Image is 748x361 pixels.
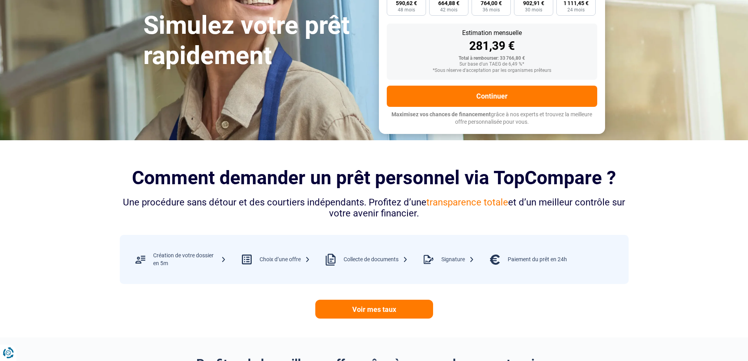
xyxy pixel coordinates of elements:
[563,0,589,6] span: 1 111,45 €
[426,197,508,208] span: transparence totale
[396,0,417,6] span: 590,62 €
[344,256,408,264] div: Collecte de documents
[523,0,544,6] span: 902,91 €
[393,62,591,67] div: Sur base d'un TAEG de 6,49 %*
[120,167,629,189] h2: Comment demander un prêt personnel via TopCompare ?
[393,56,591,61] div: Total à rembourser: 33 766,80 €
[525,7,542,12] span: 30 mois
[391,111,491,117] span: Maximisez vos chances de financement
[393,68,591,73] div: *Sous réserve d'acceptation par les organismes prêteurs
[398,7,415,12] span: 48 mois
[393,40,591,52] div: 281,39 €
[393,30,591,36] div: Estimation mensuelle
[441,256,474,264] div: Signature
[508,256,567,264] div: Paiement du prêt en 24h
[143,11,369,71] h1: Simulez votre prêt rapidement
[153,252,226,267] div: Création de votre dossier en 5m
[567,7,585,12] span: 24 mois
[260,256,310,264] div: Choix d’une offre
[120,197,629,220] div: Une procédure sans détour et des courtiers indépendants. Profitez d’une et d’un meilleur contrôle...
[315,300,433,319] a: Voir mes taux
[481,0,502,6] span: 764,00 €
[387,86,597,107] button: Continuer
[438,0,459,6] span: 664,88 €
[440,7,457,12] span: 42 mois
[387,111,597,126] p: grâce à nos experts et trouvez la meilleure offre personnalisée pour vous.
[483,7,500,12] span: 36 mois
